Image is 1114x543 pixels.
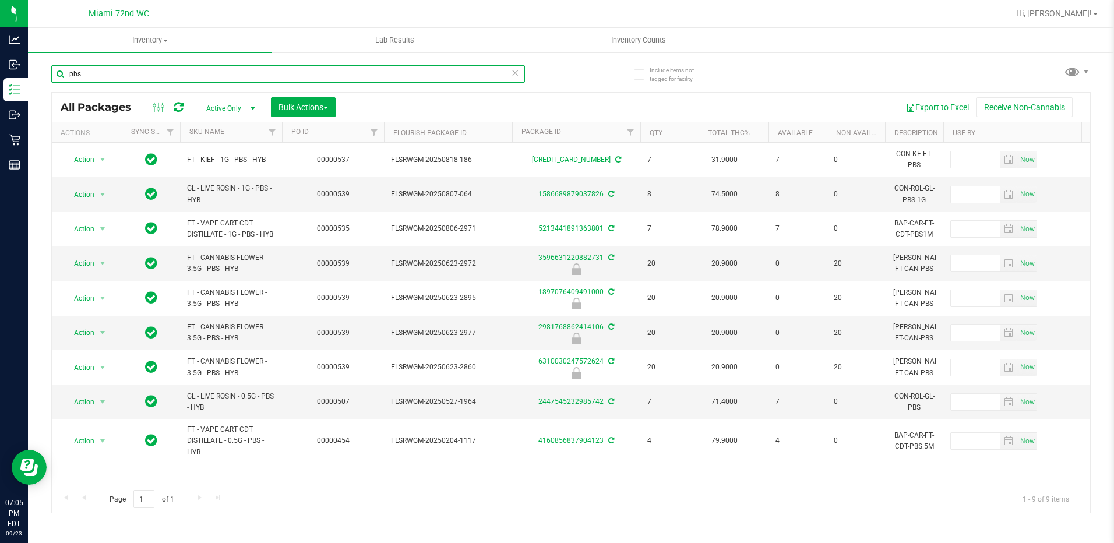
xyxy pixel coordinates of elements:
[892,355,936,379] div: [PERSON_NAME]-FT-CAN-PBS
[647,327,692,339] span: 20
[1017,255,1037,272] span: Set Current date
[607,397,614,406] span: Sync from Compliance System
[510,298,642,309] div: Newly Received
[317,363,350,371] a: 00000539
[538,288,604,296] a: 1897076409491000
[272,28,516,52] a: Lab Results
[96,394,110,410] span: select
[834,327,878,339] span: 20
[778,129,813,137] a: Available
[187,356,275,378] span: FT - CANNABIS FLOWER - 3.5G - PBS - HYB
[317,156,350,164] a: 00000537
[145,393,157,410] span: In Sync
[834,154,878,165] span: 0
[706,359,743,376] span: 20.9000
[365,122,384,142] a: Filter
[532,156,611,164] a: [CREDIT_CARD_NUMBER]
[1000,325,1017,341] span: select
[1017,394,1037,411] span: Set Current date
[976,97,1073,117] button: Receive Non-Cannabis
[1017,325,1037,341] span: select
[517,28,761,52] a: Inventory Counts
[189,128,224,136] a: SKU Name
[278,103,328,112] span: Bulk Actions
[133,490,154,508] input: 1
[9,34,20,45] inline-svg: Analytics
[647,258,692,269] span: 20
[187,424,275,458] span: FT - VAPE CART CDT DISTILLATE - 0.5G - PBS - HYB
[187,252,275,274] span: FT - CANNABIS FLOWER - 3.5G - PBS - HYB
[96,151,110,168] span: select
[706,220,743,237] span: 78.9000
[145,186,157,202] span: In Sync
[1017,290,1037,306] span: Set Current date
[187,391,275,413] span: GL - LIVE ROSIN - 0.5G - PBS - HYB
[836,129,888,137] a: Non-Available
[1000,359,1017,376] span: select
[64,255,95,271] span: Action
[1017,433,1037,449] span: select
[145,220,157,237] span: In Sync
[775,435,820,446] span: 4
[61,129,117,137] div: Actions
[647,396,692,407] span: 7
[834,258,878,269] span: 20
[892,251,936,276] div: [PERSON_NAME]-FT-CAN-PBS
[1017,151,1037,168] span: Set Current date
[650,66,708,83] span: Include items not tagged for facility
[647,292,692,304] span: 20
[647,435,692,446] span: 4
[834,396,878,407] span: 0
[317,436,350,445] a: 00000454
[391,292,505,304] span: FLSRWGM-20250623-2895
[131,128,176,136] a: Sync Status
[317,259,350,267] a: 00000539
[892,390,936,414] div: CON-ROL-GL-PBS
[1000,394,1017,410] span: select
[391,223,505,234] span: FLSRWGM-20250806-2971
[538,436,604,445] a: 4160856837904123
[538,323,604,331] a: 2981768862414106
[317,224,350,232] a: 00000535
[1000,290,1017,306] span: select
[9,159,20,171] inline-svg: Reports
[5,498,23,529] p: 07:05 PM EDT
[607,436,614,445] span: Sync from Compliance System
[1017,359,1037,376] span: select
[706,432,743,449] span: 79.9000
[9,84,20,96] inline-svg: Inventory
[647,223,692,234] span: 7
[28,35,272,45] span: Inventory
[1013,490,1078,507] span: 1 - 9 of 9 items
[391,435,505,446] span: FLSRWGM-20250204-1117
[263,122,282,142] a: Filter
[898,97,976,117] button: Export to Excel
[595,35,682,45] span: Inventory Counts
[894,129,938,137] a: Description
[359,35,430,45] span: Lab Results
[317,190,350,198] a: 00000539
[145,151,157,168] span: In Sync
[100,490,184,508] span: Page of 1
[775,223,820,234] span: 7
[614,156,621,164] span: Sync from Compliance System
[607,190,614,198] span: Sync from Compliance System
[64,186,95,203] span: Action
[775,292,820,304] span: 0
[271,97,336,117] button: Bulk Actions
[892,429,936,453] div: BAP-CAR-FT-CDT-PBS.5M
[161,122,180,142] a: Filter
[1017,255,1037,271] span: select
[647,362,692,373] span: 20
[28,28,272,52] a: Inventory
[1000,151,1017,168] span: select
[96,325,110,341] span: select
[393,129,467,137] a: Flourish Package ID
[708,129,750,137] a: Total THC%
[834,189,878,200] span: 0
[1017,151,1037,168] span: select
[775,189,820,200] span: 8
[9,109,20,121] inline-svg: Outbound
[64,221,95,237] span: Action
[834,223,878,234] span: 0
